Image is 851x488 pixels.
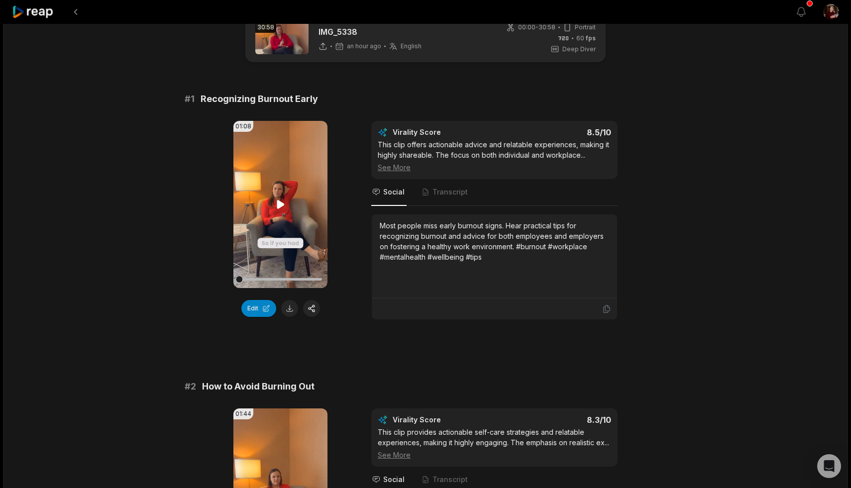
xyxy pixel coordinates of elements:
[432,187,468,197] span: Transcript
[505,415,612,425] div: 8.3 /10
[378,162,611,173] div: See More
[185,92,195,106] span: # 1
[586,34,596,42] span: fps
[380,220,609,262] div: Most people miss early burnout signs. Hear practical tips for recognizing burnout and advice for ...
[378,427,611,460] div: This clip provides actionable self-care strategies and relatable experiences, making it highly en...
[383,187,405,197] span: Social
[575,23,596,32] span: Portrait
[378,450,611,460] div: See More
[371,179,618,206] nav: Tabs
[393,415,500,425] div: Virality Score
[202,380,315,393] span: How to Avoid Burning Out
[319,26,422,38] p: IMG_5338
[378,139,611,173] div: This clip offers actionable advice and relatable experiences, making it highly shareable. The foc...
[185,380,196,393] span: # 2
[401,42,422,50] span: English
[562,45,596,54] span: Deep Diver
[518,23,555,32] span: 00:00 - 30:58
[233,121,327,288] video: Your browser does not support mp4 format.
[505,127,612,137] div: 8.5 /10
[383,475,405,485] span: Social
[393,127,500,137] div: Virality Score
[576,34,596,43] span: 60
[817,454,841,478] div: Open Intercom Messenger
[432,475,468,485] span: Transcript
[255,22,276,33] div: 30:58
[201,92,318,106] span: Recognizing Burnout Early
[347,42,381,50] span: an hour ago
[241,300,276,317] button: Edit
